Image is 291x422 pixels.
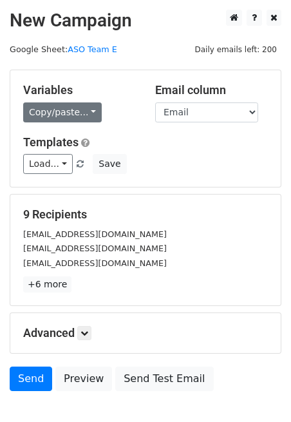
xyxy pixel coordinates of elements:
[93,154,126,174] button: Save
[23,258,167,268] small: [EMAIL_ADDRESS][DOMAIN_NAME]
[190,44,281,54] a: Daily emails left: 200
[227,360,291,422] iframe: Chat Widget
[23,207,268,222] h5: 9 Recipients
[190,43,281,57] span: Daily emails left: 200
[155,83,268,97] h5: Email column
[10,367,52,391] a: Send
[55,367,112,391] a: Preview
[23,326,268,340] h5: Advanced
[23,135,79,149] a: Templates
[23,276,71,293] a: +6 more
[23,229,167,239] small: [EMAIL_ADDRESS][DOMAIN_NAME]
[115,367,213,391] a: Send Test Email
[23,154,73,174] a: Load...
[10,10,281,32] h2: New Campaign
[23,102,102,122] a: Copy/paste...
[10,44,117,54] small: Google Sheet:
[23,83,136,97] h5: Variables
[23,244,167,253] small: [EMAIL_ADDRESS][DOMAIN_NAME]
[68,44,117,54] a: ASO Team E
